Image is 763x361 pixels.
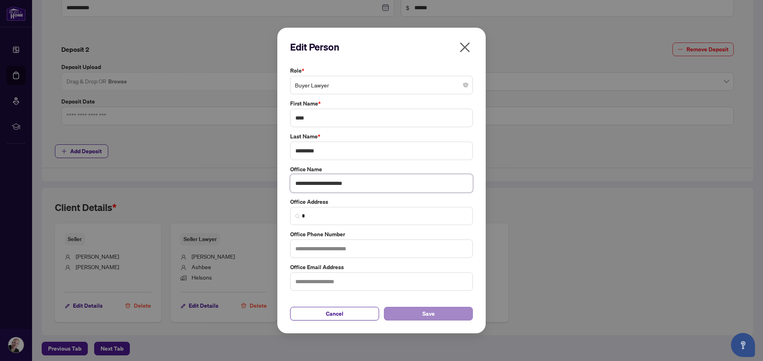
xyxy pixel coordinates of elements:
[326,307,343,320] span: Cancel
[290,132,473,141] label: Last Name
[295,214,300,219] img: search_icon
[731,333,755,357] button: Open asap
[463,83,468,87] span: close-circle
[458,41,471,54] span: close
[295,77,468,93] span: Buyer Lawyer
[290,197,473,206] label: Office Address
[290,165,473,174] label: Office Name
[290,99,473,108] label: First Name
[290,41,473,53] h2: Edit Person
[290,230,473,239] label: Office Phone Number
[422,307,435,320] span: Save
[290,263,473,272] label: Office Email Address
[290,66,473,75] label: Role
[384,307,473,320] button: Save
[290,307,379,320] button: Cancel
